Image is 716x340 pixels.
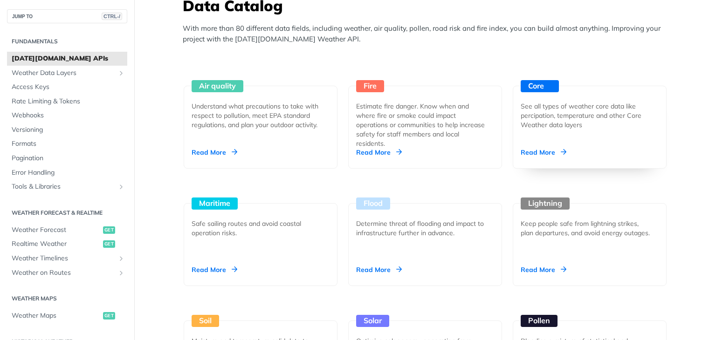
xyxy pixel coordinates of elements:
[7,252,127,265] a: Weather TimelinesShow subpages for Weather Timelines
[356,315,389,327] div: Solar
[103,240,115,248] span: get
[12,97,125,106] span: Rate Limiting & Tokens
[356,219,487,238] div: Determine threat of flooding and impact to infrastructure further in advance.
[7,37,127,46] h2: Fundamentals
[7,294,127,303] h2: Weather Maps
[12,154,125,163] span: Pagination
[7,309,127,323] a: Weather Mapsget
[509,169,670,286] a: Lightning Keep people safe from lightning strikes, plan departures, and avoid energy outages. Rea...
[521,315,558,327] div: Pollen
[117,269,125,277] button: Show subpages for Weather on Routes
[356,265,402,274] div: Read More
[192,219,322,238] div: Safe sailing routes and avoid coastal operation risks.
[7,123,127,137] a: Versioning
[12,54,125,63] span: [DATE][DOMAIN_NAME] APIs
[7,223,127,237] a: Weather Forecastget
[7,66,127,80] a: Weather Data LayersShow subpages for Weather Data Layers
[7,266,127,280] a: Weather on RoutesShow subpages for Weather on Routes
[521,219,651,238] div: Keep people safe from lightning strikes, plan departures, and avoid energy outages.
[192,80,243,92] div: Air quality
[12,182,115,191] span: Tools & Libraries
[344,169,506,286] a: Flood Determine threat of flooding and impact to infrastructure further in advance. Read More
[117,69,125,77] button: Show subpages for Weather Data Layers
[7,9,127,23] button: JUMP TOCTRL-/
[509,51,670,169] a: Core See all types of weather core data like percipation, temperature and other Core Weather data...
[7,180,127,194] a: Tools & LibrariesShow subpages for Tools & Libraries
[356,197,390,210] div: Flood
[7,80,127,94] a: Access Keys
[7,151,127,165] a: Pagination
[521,148,566,157] div: Read More
[180,169,341,286] a: Maritime Safe sailing routes and avoid coastal operation risks. Read More
[12,239,101,249] span: Realtime Weather
[521,197,570,210] div: Lightning
[117,255,125,262] button: Show subpages for Weather Timelines
[12,68,115,78] span: Weather Data Layers
[521,80,559,92] div: Core
[356,148,402,157] div: Read More
[7,166,127,180] a: Error Handling
[180,51,341,169] a: Air quality Understand what precautions to take with respect to pollution, meet EPA standard regu...
[7,109,127,122] a: Webhooks
[12,311,101,320] span: Weather Maps
[117,183,125,190] button: Show subpages for Tools & Libraries
[192,315,219,327] div: Soil
[12,268,115,278] span: Weather on Routes
[192,265,237,274] div: Read More
[103,312,115,320] span: get
[12,82,125,92] span: Access Keys
[356,102,487,148] div: Estimate fire danger. Know when and where fire or smoke could impact operations or communities to...
[103,226,115,234] span: get
[7,237,127,251] a: Realtime Weatherget
[192,102,322,129] div: Understand what precautions to take with respect to pollution, meet EPA standard regulations, and...
[12,254,115,263] span: Weather Timelines
[12,139,125,149] span: Formats
[12,111,125,120] span: Webhooks
[7,52,127,66] a: [DATE][DOMAIN_NAME] APIs
[12,125,125,135] span: Versioning
[102,13,122,20] span: CTRL-/
[183,23,672,44] p: With more than 80 different data fields, including weather, air quality, pollen, road risk and fi...
[192,197,238,210] div: Maritime
[521,102,651,129] div: See all types of weather core data like percipation, temperature and other Core Weather data layers
[521,265,566,274] div: Read More
[344,51,506,169] a: Fire Estimate fire danger. Know when and where fire or smoke could impact operations or communiti...
[7,209,127,217] h2: Weather Forecast & realtime
[12,225,101,235] span: Weather Forecast
[12,168,125,177] span: Error Handling
[356,80,384,92] div: Fire
[7,95,127,109] a: Rate Limiting & Tokens
[192,148,237,157] div: Read More
[7,137,127,151] a: Formats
